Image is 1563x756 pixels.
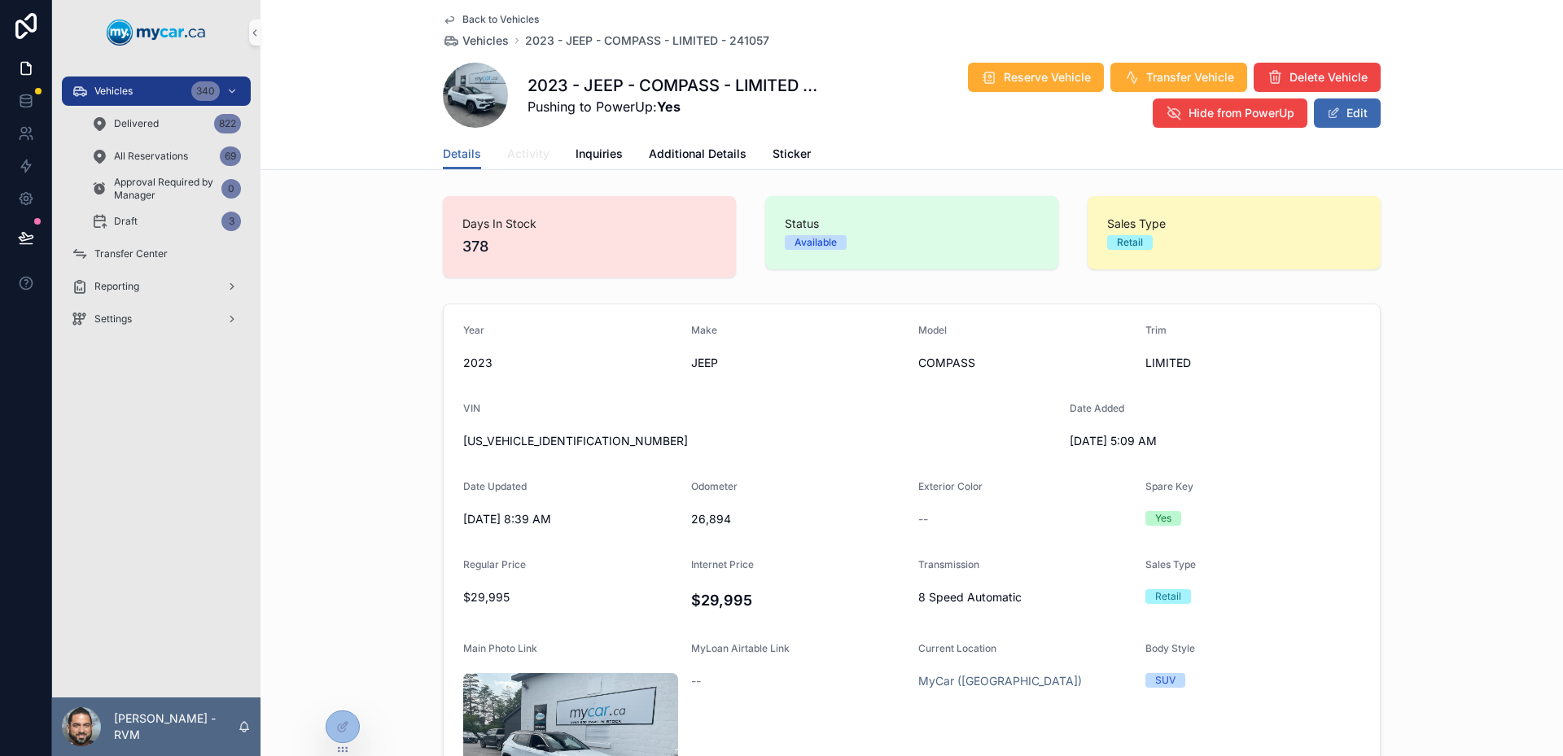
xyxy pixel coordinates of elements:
[94,247,168,260] span: Transfer Center
[1145,355,1360,371] span: LIMITED
[462,235,716,258] span: 378
[918,324,947,336] span: Model
[691,511,906,527] span: 26,894
[507,139,549,172] a: Activity
[657,98,681,115] strong: Yes
[462,33,509,49] span: Vehicles
[114,710,238,743] p: [PERSON_NAME] - RVM
[507,146,549,162] span: Activity
[81,142,251,171] a: All Reservations69
[918,589,1132,605] span: 8 Speed Automatic
[114,176,215,202] span: Approval Required by Manager
[918,558,979,570] span: Transmission
[918,673,1082,689] a: MyCar ([GEOGRAPHIC_DATA])
[220,146,241,166] div: 69
[52,65,260,355] div: scrollable content
[62,272,251,301] a: Reporting
[463,589,678,605] span: $29,995
[94,85,133,98] span: Vehicles
[94,312,132,326] span: Settings
[1155,589,1181,604] div: Retail
[1107,216,1361,232] span: Sales Type
[1145,558,1196,570] span: Sales Type
[1070,402,1124,414] span: Date Added
[1155,511,1171,526] div: Yes
[795,235,837,250] div: Available
[463,480,527,492] span: Date Updated
[114,215,138,228] span: Draft
[107,20,206,46] img: App logo
[1145,642,1195,654] span: Body Style
[1070,433,1285,449] span: [DATE] 5:09 AM
[773,146,811,162] span: Sticker
[443,139,481,170] a: Details
[443,146,481,162] span: Details
[1110,63,1247,92] button: Transfer Vehicle
[214,114,241,133] div: 822
[191,81,220,101] div: 340
[918,355,1132,371] span: COMPASS
[691,589,906,611] h4: $29,995
[1155,673,1176,688] div: SUV
[443,33,509,49] a: Vehicles
[691,324,717,336] span: Make
[114,117,159,130] span: Delivered
[968,63,1104,92] button: Reserve Vehicle
[576,139,623,172] a: Inquiries
[81,207,251,236] a: Draft3
[785,216,1039,232] span: Status
[649,139,746,172] a: Additional Details
[463,433,1057,449] span: [US_VEHICLE_IDENTIFICATION_NUMBER]
[94,280,139,293] span: Reporting
[1145,324,1167,336] span: Trim
[1153,98,1307,128] button: Hide from PowerUp
[1254,63,1381,92] button: Delete Vehicle
[1145,480,1193,492] span: Spare Key
[1314,98,1381,128] button: Edit
[525,33,769,49] a: 2023 - JEEP - COMPASS - LIMITED - 241057
[463,324,484,336] span: Year
[463,642,537,654] span: Main Photo Link
[463,402,480,414] span: VIN
[463,511,678,527] span: [DATE] 8:39 AM
[62,239,251,269] a: Transfer Center
[62,304,251,334] a: Settings
[528,74,818,97] h1: 2023 - JEEP - COMPASS - LIMITED - 241057
[462,216,716,232] span: Days In Stock
[1117,235,1143,250] div: Retail
[691,355,906,371] span: JEEP
[918,511,928,527] span: --
[114,150,188,163] span: All Reservations
[462,13,539,26] span: Back to Vehicles
[691,642,790,654] span: MyLoan Airtable Link
[1004,69,1091,85] span: Reserve Vehicle
[691,558,754,570] span: Internet Price
[918,642,996,654] span: Current Location
[463,355,678,371] span: 2023
[443,13,539,26] a: Back to Vehicles
[62,76,251,106] a: Vehicles340
[463,558,526,570] span: Regular Price
[221,179,241,199] div: 0
[691,480,738,492] span: Odometer
[528,97,818,116] span: Pushing to PowerUp:
[649,146,746,162] span: Additional Details
[691,673,701,689] span: --
[81,174,251,203] a: Approval Required by Manager0
[1146,69,1234,85] span: Transfer Vehicle
[918,480,983,492] span: Exterior Color
[1189,105,1294,121] span: Hide from PowerUp
[81,109,251,138] a: Delivered822
[221,212,241,231] div: 3
[576,146,623,162] span: Inquiries
[773,139,811,172] a: Sticker
[1289,69,1368,85] span: Delete Vehicle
